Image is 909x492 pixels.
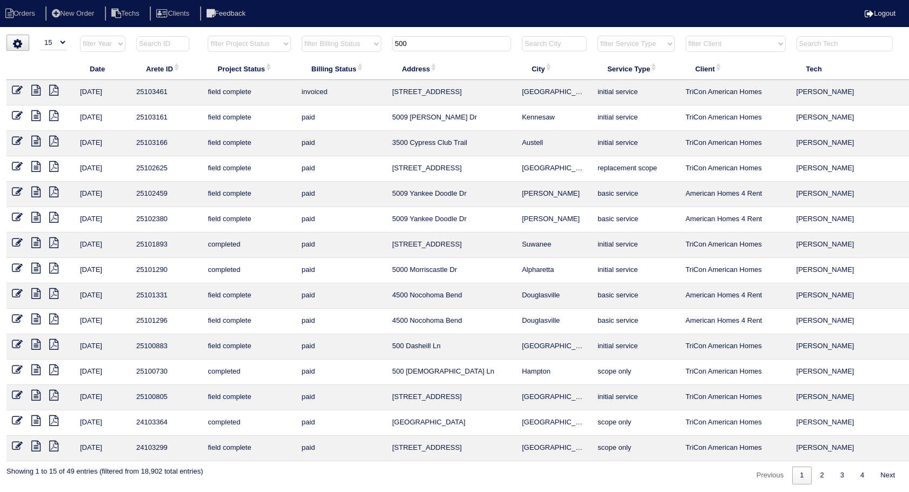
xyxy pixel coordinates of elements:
[592,410,680,436] td: scope only
[202,436,296,461] td: field complete
[516,334,592,360] td: [GEOGRAPHIC_DATA]
[75,207,131,232] td: [DATE]
[387,131,516,156] td: 3500 Cypress Club Trail
[516,80,592,105] td: [GEOGRAPHIC_DATA]
[387,57,516,80] th: Address: activate to sort column ascending
[680,131,791,156] td: TriCon American Homes
[516,385,592,410] td: [GEOGRAPHIC_DATA]
[296,80,387,105] td: invoiced
[150,6,198,21] li: Clients
[75,385,131,410] td: [DATE]
[296,334,387,360] td: paid
[136,36,189,51] input: Search ID
[680,156,791,182] td: TriCon American Homes
[202,258,296,283] td: completed
[791,207,904,232] td: [PERSON_NAME]
[516,207,592,232] td: [PERSON_NAME]
[680,309,791,334] td: American Homes 4 Rent
[131,385,202,410] td: 25100805
[791,309,904,334] td: [PERSON_NAME]
[296,258,387,283] td: paid
[592,385,680,410] td: initial service
[45,9,103,17] a: New Order
[592,80,680,105] td: initial service
[296,207,387,232] td: paid
[516,258,592,283] td: Alpharetta
[131,258,202,283] td: 25101290
[592,156,680,182] td: replacement scope
[791,80,904,105] td: [PERSON_NAME]
[131,57,202,80] th: Arete ID: activate to sort column ascending
[131,334,202,360] td: 25100883
[516,57,592,80] th: City: activate to sort column ascending
[680,57,791,80] th: Client: activate to sort column ascending
[202,385,296,410] td: field complete
[202,309,296,334] td: field complete
[75,80,131,105] td: [DATE]
[592,258,680,283] td: initial service
[296,410,387,436] td: paid
[131,182,202,207] td: 25102459
[791,57,904,80] th: Tech
[680,385,791,410] td: TriCon American Homes
[202,105,296,131] td: field complete
[791,436,904,461] td: [PERSON_NAME]
[202,80,296,105] td: field complete
[592,57,680,80] th: Service Type: activate to sort column ascending
[680,283,791,309] td: American Homes 4 Rent
[791,283,904,309] td: [PERSON_NAME]
[296,131,387,156] td: paid
[387,105,516,131] td: 5009 [PERSON_NAME] Dr
[75,309,131,334] td: [DATE]
[516,436,592,461] td: [GEOGRAPHIC_DATA]
[202,283,296,309] td: field complete
[75,436,131,461] td: [DATE]
[791,410,904,436] td: [PERSON_NAME]
[6,461,203,476] div: Showing 1 to 15 of 49 entries (filtered from 18,902 total entries)
[296,283,387,309] td: paid
[791,334,904,360] td: [PERSON_NAME]
[516,283,592,309] td: Douglasville
[131,436,202,461] td: 24103299
[131,207,202,232] td: 25102380
[296,360,387,385] td: paid
[791,360,904,385] td: [PERSON_NAME]
[592,436,680,461] td: scope only
[387,207,516,232] td: 5009 Yankee Doodle Dr
[202,232,296,258] td: completed
[296,436,387,461] td: paid
[202,334,296,360] td: field complete
[522,36,587,51] input: Search City
[833,467,852,484] a: 3
[791,385,904,410] td: [PERSON_NAME]
[387,309,516,334] td: 4500 Nocohoma Bend
[791,131,904,156] td: [PERSON_NAME]
[592,360,680,385] td: scope only
[131,309,202,334] td: 25101296
[75,258,131,283] td: [DATE]
[516,410,592,436] td: [GEOGRAPHIC_DATA]
[516,309,592,334] td: Douglasville
[150,9,198,17] a: Clients
[202,57,296,80] th: Project Status: activate to sort column ascending
[680,232,791,258] td: TriCon American Homes
[680,360,791,385] td: TriCon American Homes
[592,182,680,207] td: basic service
[75,360,131,385] td: [DATE]
[296,156,387,182] td: paid
[680,105,791,131] td: TriCon American Homes
[592,105,680,131] td: initial service
[592,131,680,156] td: initial service
[592,283,680,309] td: basic service
[392,36,511,51] input: Search Address
[131,283,202,309] td: 25101331
[45,6,103,21] li: New Order
[202,182,296,207] td: field complete
[296,105,387,131] td: paid
[387,232,516,258] td: [STREET_ADDRESS]
[680,436,791,461] td: TriCon American Homes
[680,334,791,360] td: TriCon American Homes
[75,156,131,182] td: [DATE]
[387,283,516,309] td: 4500 Nocohoma Bend
[516,182,592,207] td: [PERSON_NAME]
